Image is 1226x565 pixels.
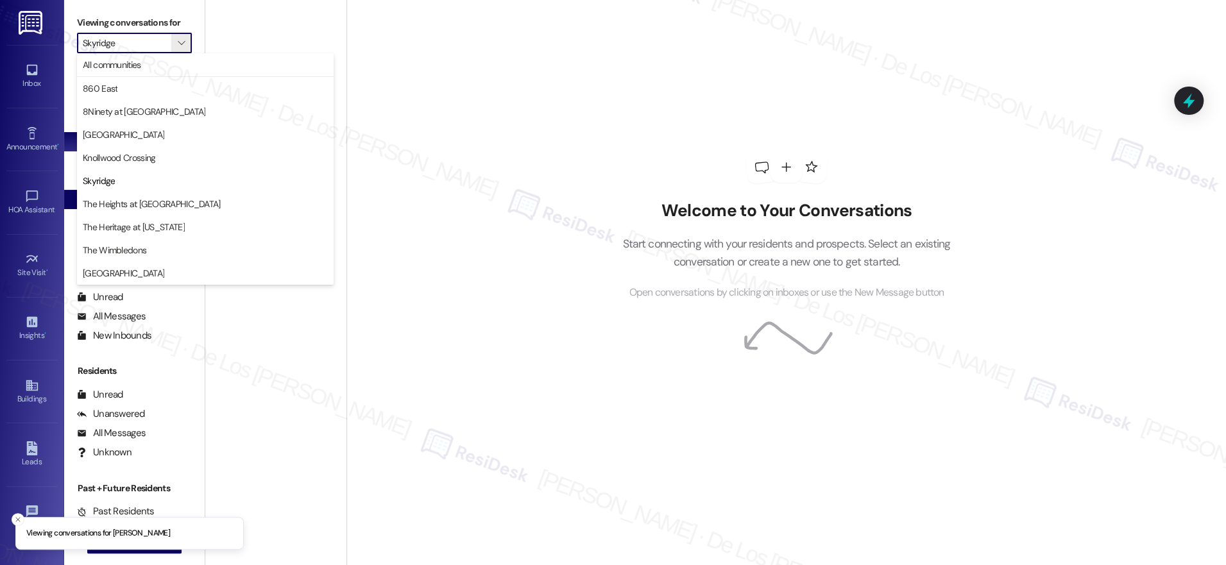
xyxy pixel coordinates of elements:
a: Insights • [6,311,58,346]
div: Prospects [64,248,205,261]
a: Inbox [6,59,58,94]
input: All communities [83,33,171,53]
a: Site Visit • [6,248,58,283]
span: All communities [83,58,141,71]
div: Past Residents [77,505,155,518]
img: ResiDesk Logo [19,11,45,35]
span: Open conversations by clicking on inboxes or use the New Message button [629,285,944,301]
span: • [46,266,48,275]
a: Leads [6,437,58,472]
i:  [178,38,185,48]
div: Past + Future Residents [64,482,205,495]
button: Close toast [12,513,24,526]
p: Start connecting with your residents and prospects. Select an existing conversation or create a n... [603,235,970,271]
span: [GEOGRAPHIC_DATA] [83,128,164,141]
span: [GEOGRAPHIC_DATA] [83,267,164,280]
span: The Heritage at [US_STATE] [83,221,185,233]
span: 860 East [83,82,117,95]
a: Buildings [6,375,58,409]
span: The Heights at [GEOGRAPHIC_DATA] [83,198,221,210]
span: The Wimbledons [83,244,146,257]
a: Templates • [6,500,58,535]
div: Unread [77,291,123,304]
div: Unanswered [77,407,145,421]
span: • [44,329,46,338]
a: HOA Assistant [6,185,58,220]
p: Viewing conversations for [PERSON_NAME] [26,528,170,539]
div: All Messages [77,426,146,440]
span: Skyridge [83,174,115,187]
span: Knollwood Crossing [83,151,155,164]
h2: Welcome to Your Conversations [603,201,970,221]
div: Prospects + Residents [64,72,205,86]
div: Unknown [77,446,132,459]
div: New Inbounds [77,329,151,342]
label: Viewing conversations for [77,13,192,33]
div: All Messages [77,310,146,323]
span: • [57,140,59,149]
span: 8Ninety at [GEOGRAPHIC_DATA] [83,105,205,118]
div: Residents [64,364,205,378]
div: Unread [77,388,123,401]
